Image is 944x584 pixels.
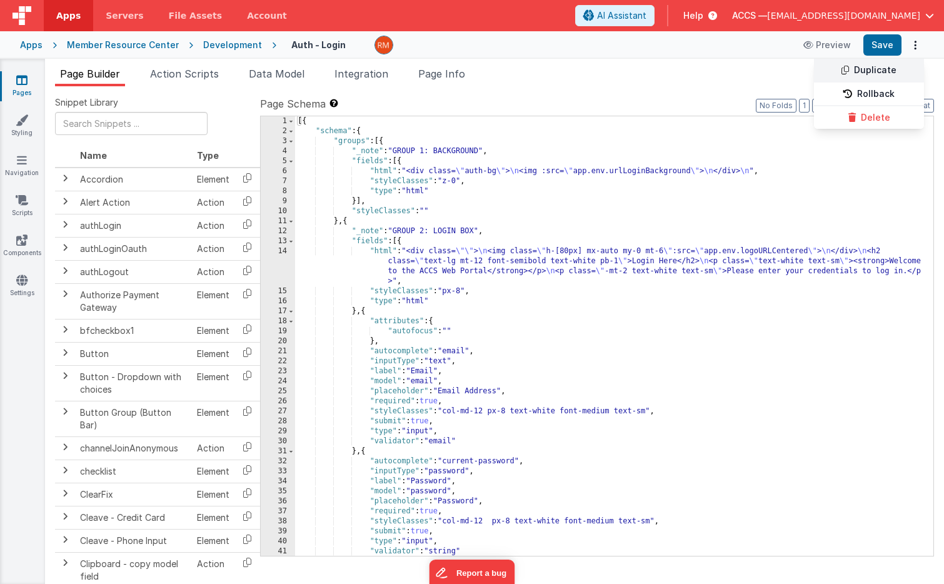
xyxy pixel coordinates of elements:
[767,9,920,22] span: [EMAIL_ADDRESS][DOMAIN_NAME]
[56,9,81,22] span: Apps
[814,83,924,106] a: Rollback
[683,9,703,22] span: Help
[732,9,934,22] button: ACCS — [EMAIL_ADDRESS][DOMAIN_NAME]
[106,9,143,22] span: Servers
[814,106,924,129] a: Delete
[732,9,767,22] span: ACCS —
[169,9,223,22] span: File Assets
[597,9,646,22] span: AI Assistant
[575,5,655,26] button: AI Assistant
[814,59,924,129] div: Options
[814,59,924,83] a: Duplicate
